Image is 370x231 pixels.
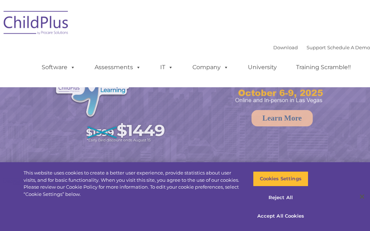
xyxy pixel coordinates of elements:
a: Training Scramble!! [289,60,358,75]
a: Assessments [87,60,148,75]
button: Cookies Settings [253,171,308,186]
button: Reject All [253,190,308,205]
a: Download [273,45,298,50]
button: Accept All Cookies [253,209,308,224]
a: Learn More [251,110,313,126]
a: IT [153,60,180,75]
a: Support [307,45,326,50]
a: University [241,60,284,75]
a: Software [34,60,83,75]
button: Close [354,189,370,205]
a: Company [185,60,236,75]
font: | [273,45,370,50]
a: Schedule A Demo [327,45,370,50]
div: This website uses cookies to create a better user experience, provide statistics about user visit... [24,169,242,198]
